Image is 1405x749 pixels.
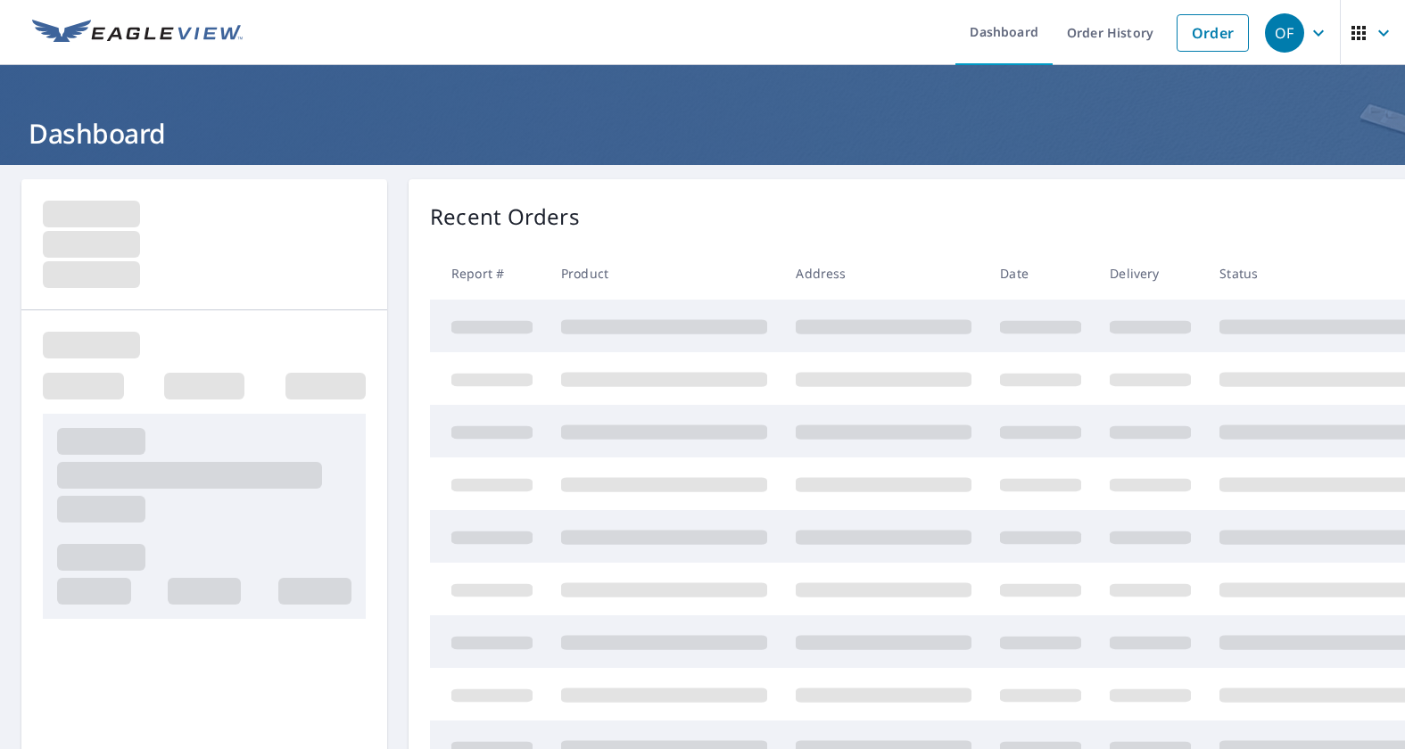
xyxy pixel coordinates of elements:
[430,201,580,233] p: Recent Orders
[21,115,1384,152] h1: Dashboard
[430,247,547,300] th: Report #
[1095,247,1205,300] th: Delivery
[547,247,781,300] th: Product
[1265,13,1304,53] div: OF
[986,247,1095,300] th: Date
[781,247,986,300] th: Address
[32,20,243,46] img: EV Logo
[1177,14,1249,52] a: Order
